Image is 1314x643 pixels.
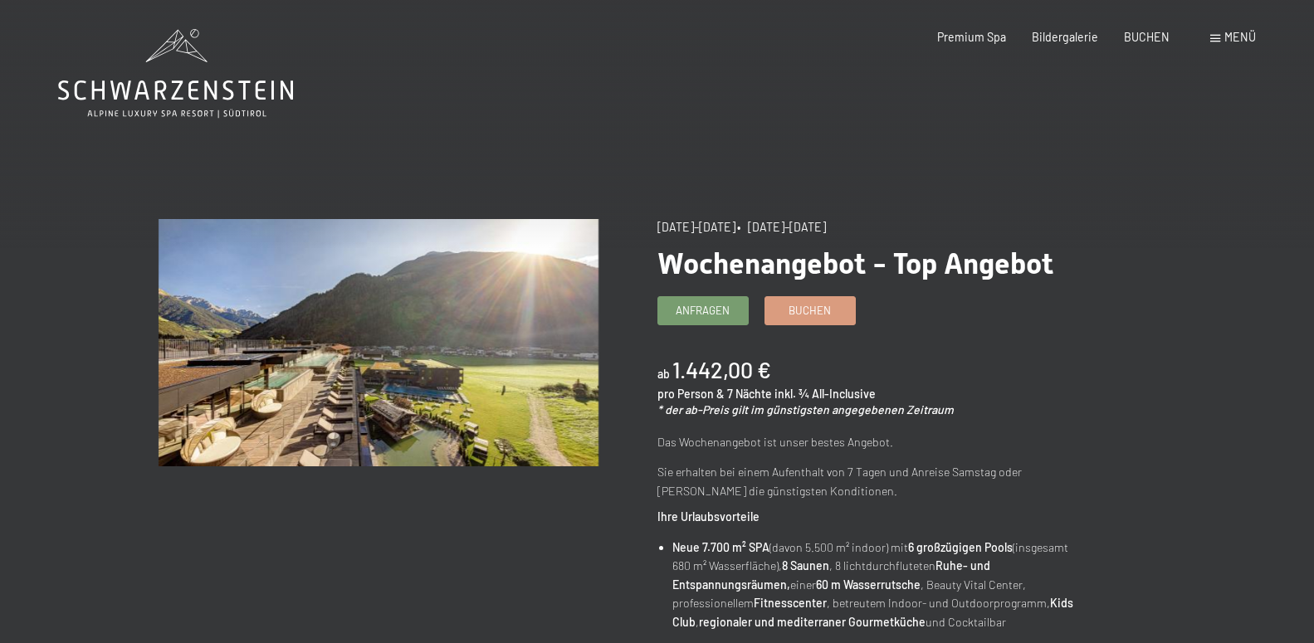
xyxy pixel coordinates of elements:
a: Anfragen [658,297,748,324]
em: * der ab-Preis gilt im günstigsten angegebenen Zeitraum [657,402,954,416]
a: BUCHEN [1124,30,1170,44]
strong: Ihre Urlaubsvorteile [657,509,760,524]
strong: Neue 7.700 m² SPA [672,540,769,554]
strong: Kids Club [672,596,1073,629]
strong: Ruhe- und Entspannungsräumen, [672,558,990,592]
p: Das Wochenangebot ist unser bestes Angebot. [657,433,1097,452]
strong: 6 großzügigen Pools [908,540,1013,554]
strong: 60 m Wasserrutsche [816,577,921,592]
a: Premium Spa [937,30,1006,44]
span: [DATE]–[DATE] [657,220,735,234]
strong: Fitnesscenter [754,596,827,610]
span: Buchen [789,303,831,318]
b: 1.442,00 € [672,356,771,382]
span: pro Person & [657,387,725,401]
span: Anfragen [676,303,730,318]
strong: regionaler und mediterraner Gourmetküche [699,615,926,629]
span: Wochenangebot - Top Angebot [657,246,1053,280]
li: (davon 5.500 m² indoor) mit (insgesamt 680 m² Wasserfläche), , 8 lichtdurchfluteten einer , Beaut... [672,538,1097,632]
span: ab [657,367,670,381]
strong: 8 Saunen [782,558,829,572]
span: inkl. ¾ All-Inclusive [774,387,876,401]
span: Menü [1224,30,1256,44]
span: 7 Nächte [727,387,772,401]
a: Bildergalerie [1032,30,1098,44]
img: Wochenangebot - Top Angebot [159,219,598,466]
span: • [DATE]–[DATE] [737,220,826,234]
p: Sie erhalten bei einem Aufenthalt von 7 Tagen und Anreise Samstag oder [PERSON_NAME] die günstigs... [657,463,1097,500]
a: Buchen [765,297,855,324]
